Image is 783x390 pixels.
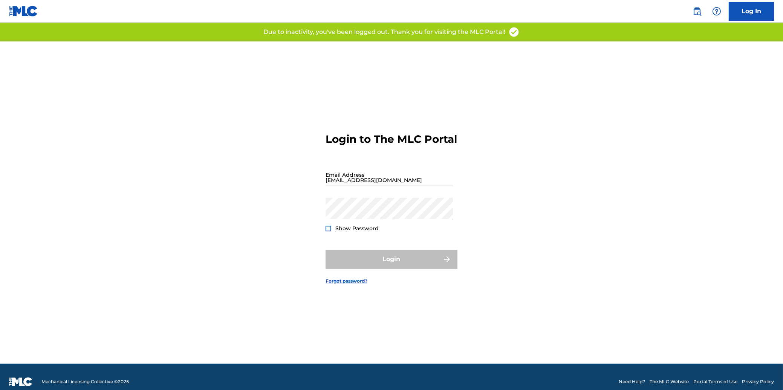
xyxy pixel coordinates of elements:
[326,278,367,284] a: Forgot password?
[709,4,724,19] div: Help
[729,2,774,21] a: Log In
[335,225,379,232] span: Show Password
[650,378,689,385] a: The MLC Website
[9,377,32,386] img: logo
[693,7,702,16] img: search
[41,378,129,385] span: Mechanical Licensing Collective © 2025
[508,26,520,38] img: access
[693,378,737,385] a: Portal Terms of Use
[745,354,783,390] iframe: Chat Widget
[326,133,457,146] h3: Login to The MLC Portal
[742,378,774,385] a: Privacy Policy
[263,28,505,37] p: Due to inactivity, you've been logged out. Thank you for visiting the MLC Portal!
[690,4,705,19] a: Public Search
[619,378,645,385] a: Need Help?
[712,7,721,16] img: help
[9,6,38,17] img: MLC Logo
